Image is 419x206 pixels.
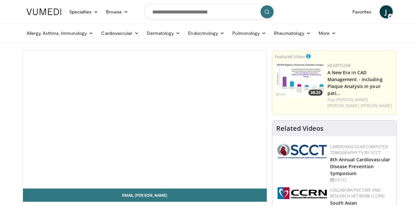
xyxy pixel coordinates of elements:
a: Specialties [65,5,102,18]
img: 738d0e2d-290f-4d89-8861-908fb8b721dc.150x105_q85_crop-smart_upscale.jpg [275,63,324,97]
a: Endocrinology [184,27,228,40]
a: Favorites [348,5,376,18]
div: [DATE] [330,177,391,183]
a: More [315,27,340,40]
small: Featured Video [275,54,305,59]
a: Browse [102,5,132,18]
a: Heartflow [327,63,351,68]
a: Allergy, Asthma, Immunology [23,27,97,40]
a: A New Era in CAD Management - including Plaque Analysis in your pati… [327,69,383,96]
div: Feat. [327,97,394,109]
a: Email [PERSON_NAME] [23,189,267,202]
a: [PERSON_NAME] [361,103,392,108]
a: Dermatology [143,27,184,40]
a: [PERSON_NAME], [327,103,360,108]
img: a04ee3ba-8487-4636-b0fb-5e8d268f3737.png.150x105_q85_autocrop_double_scale_upscale_version-0.2.png [278,187,327,199]
a: 38:20 [275,63,324,97]
a: J [380,5,393,18]
input: Search topics, interventions [144,4,275,20]
img: 51a70120-4f25-49cc-93a4-67582377e75f.png.150x105_q85_autocrop_double_scale_upscale_version-0.2.png [278,144,327,158]
a: Rheumatology [270,27,315,40]
a: Cardiovascular [97,27,143,40]
a: 8th Annual Cardiovascular Disease Prevention Symposium [330,156,390,176]
a: Cardiovascular Computed Tomography TV by SCCT [330,144,388,155]
a: Pulmonology [228,27,270,40]
a: [PERSON_NAME], [336,97,368,103]
video-js: Video Player [23,51,267,189]
h4: Related Videos [276,125,324,132]
span: 38:20 [308,90,323,96]
img: VuMedi Logo [27,9,61,15]
a: Collaborative CME and Research Network (CCRN) [330,187,385,199]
